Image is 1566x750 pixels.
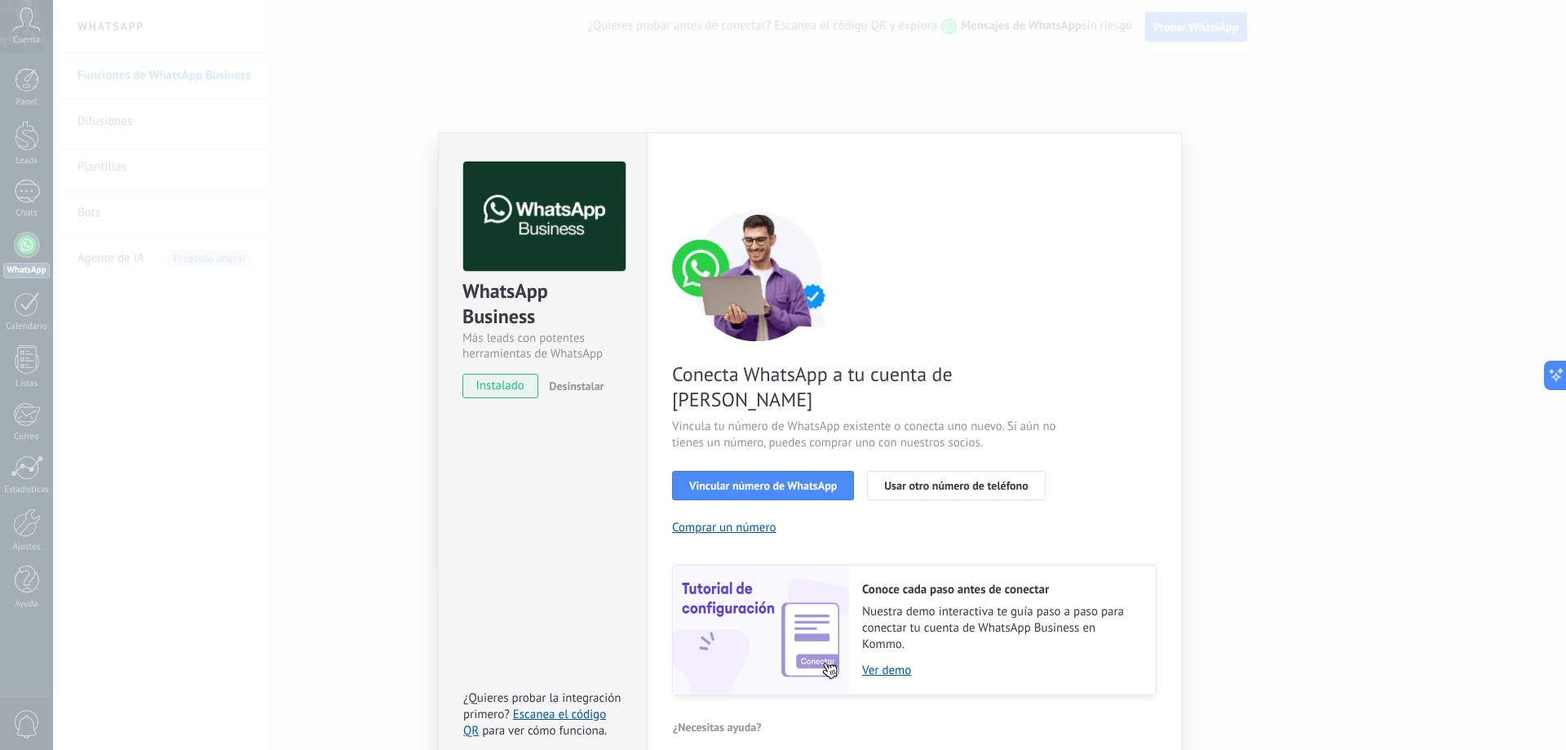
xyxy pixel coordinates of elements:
span: Vincula tu número de WhatsApp existente o conecta uno nuevo. Si aún no tienes un número, puedes c... [672,419,1060,451]
span: Usar otro número de teléfono [884,480,1028,491]
span: instalado [463,374,537,398]
span: Desinstalar [549,379,604,393]
div: Más leads con potentes herramientas de WhatsApp [462,331,623,362]
img: connect number [672,211,843,341]
span: Vincular número de WhatsApp [689,480,837,491]
button: Desinstalar [542,374,604,398]
h2: Conoce cada paso antes de conectar [862,582,1139,597]
div: WhatsApp Business [462,278,623,331]
span: para ver cómo funciona. [482,723,607,739]
span: ¿Necesitas ayuda? [673,721,762,733]
button: Usar otro número de teléfono [867,471,1045,500]
span: Conecta WhatsApp a tu cuenta de [PERSON_NAME] [672,362,1060,412]
button: Vincular número de WhatsApp [672,471,854,500]
span: ¿Quieres probar la integración primero? [463,690,622,722]
button: ¿Necesitas ayuda? [672,715,763,739]
span: Nuestra demo interactiva te guía paso a paso para conectar tu cuenta de WhatsApp Business en Kommo. [862,604,1139,653]
a: Escanea el código QR [463,707,606,739]
img: logo_main.png [463,162,626,272]
button: Comprar un número [672,520,776,535]
a: Ver demo [862,663,1139,678]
